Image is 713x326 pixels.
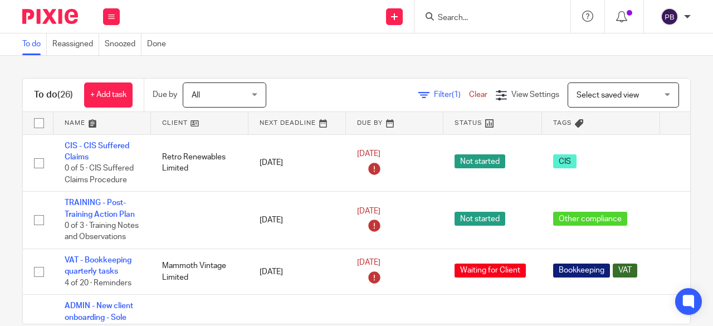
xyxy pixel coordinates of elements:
span: Not started [455,154,505,168]
img: svg%3E [661,8,678,26]
span: Not started [455,212,505,226]
a: + Add task [84,82,133,108]
span: Filter [434,91,469,99]
a: Reassigned [52,33,99,55]
span: View Settings [511,91,559,99]
span: Other compliance [553,212,627,226]
h1: To do [34,89,73,101]
a: Done [147,33,172,55]
a: TRAINING - Post-Training Action Plan [65,199,135,218]
td: [DATE] [248,249,346,295]
img: Pixie [22,9,78,24]
td: [DATE] [248,192,346,249]
span: Select saved view [577,91,639,99]
span: (26) [57,90,73,99]
span: [DATE] [357,150,380,158]
span: VAT [613,264,637,278]
a: CIS - CIS Suffered Claims [65,142,129,161]
td: Retro Renewables Limited [151,134,248,192]
a: VAT - Bookkeeping quarterly tasks [65,256,131,275]
span: 0 of 3 · Training Notes and Observations [65,222,139,241]
span: All [192,91,200,99]
span: [DATE] [357,207,380,215]
span: Waiting for Client [455,264,526,278]
td: [DATE] [248,134,346,192]
td: Mammoth Vintage Limited [151,249,248,295]
span: Bookkeeping [553,264,610,278]
span: CIS [553,154,577,168]
a: To do [22,33,47,55]
span: [DATE] [357,259,380,267]
input: Search [437,13,537,23]
span: Tags [553,120,572,126]
a: Snoozed [105,33,141,55]
a: Clear [469,91,487,99]
span: 0 of 5 · CIS Suffered Claims Procedure [65,164,134,184]
p: Due by [153,89,177,100]
span: (1) [452,91,461,99]
span: 4 of 20 · Reminders [65,279,131,287]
